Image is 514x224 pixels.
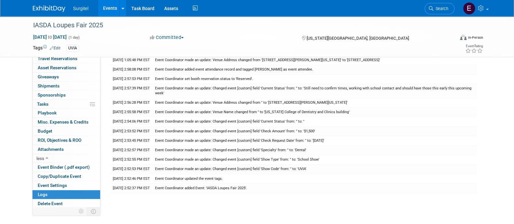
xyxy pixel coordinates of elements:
[47,34,53,40] span: to
[152,117,477,126] td: Event Coordinator made an update: Changed event [custom] field 'Current Status' from: '' to: ''
[307,36,409,41] span: [US_STATE][GEOGRAPHIC_DATA], [GEOGRAPHIC_DATA]
[110,117,152,126] td: [DATE] 2:54:06 PM EST
[110,136,152,145] td: [DATE] 2:53:45 PM EST
[38,201,63,206] span: Delete Event
[110,183,152,193] td: [DATE] 2:52:37 PM EST
[110,146,152,155] td: [DATE] 2:52:57 PM EST
[152,55,477,65] td: Event Coordinator made an update: Venue Address changed from '[STREET_ADDRESS][PERSON_NAME][US_ST...
[433,6,448,11] span: Search
[38,165,90,170] span: Event Binder (.pdf export)
[468,35,483,40] div: In-Person
[110,108,152,117] td: [DATE] 2:55:58 PM EST
[33,163,100,172] a: Event Binder (.pdf export)
[33,91,100,99] a: Sponsorships
[152,98,477,107] td: Event Coordinator made an update: Venue Address changed from '' to '[STREET_ADDRESS][PERSON_NAME]...
[33,172,100,181] a: Copy/Duplicate Event
[33,199,100,208] a: Delete Event
[33,127,100,136] a: Budget
[152,165,477,174] td: Event Coordinator made an update: Changed event [custom] field 'Show Code' from: '' to: 'UVIA'
[110,174,152,183] td: [DATE] 2:52:46 PM EST
[38,65,76,70] span: Asset Reservations
[463,2,475,15] img: Event Coordinator
[110,84,152,98] td: [DATE] 2:57:39 PM EST
[37,101,48,107] span: Tasks
[33,118,100,126] a: Misc. Expenses & Credits
[36,156,44,161] span: less
[152,126,477,136] td: Event Coordinator made an update: Changed event [custom] field 'Check Amount' from: '' to: '$1,500'
[33,63,100,72] a: Asset Reservations
[66,45,79,52] div: UVIA
[152,155,477,165] td: Event Coordinator made an update: Changed event [custom] field 'Show Type' from: '' to: 'School S...
[152,183,477,193] td: Event Coordinator added Event: 'IASDA Loupes Fair 2025'.
[110,65,152,74] td: [DATE] 2:58:08 PM EST
[152,74,477,84] td: Event Coordinator set booth reservation status to 'Reserved'.
[152,146,477,155] td: Event Coordinator made an update: Changed event [custom] field 'Specialty' from: '' to: 'Dental'
[38,74,59,79] span: Giveaways
[31,20,445,31] div: IASDA Loupes Fair 2025
[38,174,81,179] span: Copy/Duplicate Event
[38,92,66,98] span: Sponsorships
[38,183,67,188] span: Event Settings
[33,154,100,163] a: less
[68,35,80,40] span: (1 day)
[110,98,152,107] td: [DATE] 2:56:28 PM EST
[76,207,87,216] td: Personalize Event Tab Strip
[110,126,152,136] td: [DATE] 2:53:52 PM EST
[152,84,477,98] td: Event Coordinator made an update: Changed event [custom] field 'Current Status' from: '' to: 'Sti...
[33,109,100,117] a: Playbook
[38,138,81,143] span: ROI, Objectives & ROO
[152,136,477,145] td: Event Coordinator made an update: Changed event [custom] field 'Check Request Date' from: '' to: ...
[425,3,455,14] a: Search
[110,74,152,84] td: [DATE] 2:57:53 PM EST
[38,147,64,152] span: Attachments
[50,46,60,50] a: Edit
[148,34,186,41] button: Committed
[38,110,57,115] span: Playbook
[110,55,152,65] td: [DATE] 1:05:48 PM EST
[152,108,477,117] td: Event Coordinator made an update: Venue Name changed from '' to '[US_STATE] College of Dentistry ...
[33,45,60,52] td: Tags
[110,165,152,174] td: [DATE] 2:52:53 PM EST
[110,155,152,165] td: [DATE] 2:52:55 PM EST
[73,6,88,11] span: Surgitel
[465,45,482,48] div: Event Rating
[460,35,467,40] img: Format-Inperson.png
[33,136,100,145] a: ROI, Objectives & ROO
[38,83,59,88] span: Shipments
[33,100,100,109] a: Tasks
[38,119,88,125] span: Misc. Expenses & Credits
[152,174,477,183] td: Event Coordinator updated the event tags.
[38,56,77,61] span: Travel Reservations
[416,34,483,44] div: Event Format
[33,54,100,63] a: Travel Reservations
[38,192,47,197] span: Logs
[38,128,52,134] span: Budget
[33,82,100,90] a: Shipments
[33,181,100,190] a: Event Settings
[33,190,100,199] a: Logs
[33,6,65,12] img: ExhibitDay
[87,207,100,216] td: Toggle Event Tabs
[33,72,100,81] a: Giveaways
[33,145,100,154] a: Attachments
[152,65,477,74] td: Event Coordinator added event attendance record and tagged [PERSON_NAME] as event attendee.
[33,34,67,40] span: [DATE] [DATE]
